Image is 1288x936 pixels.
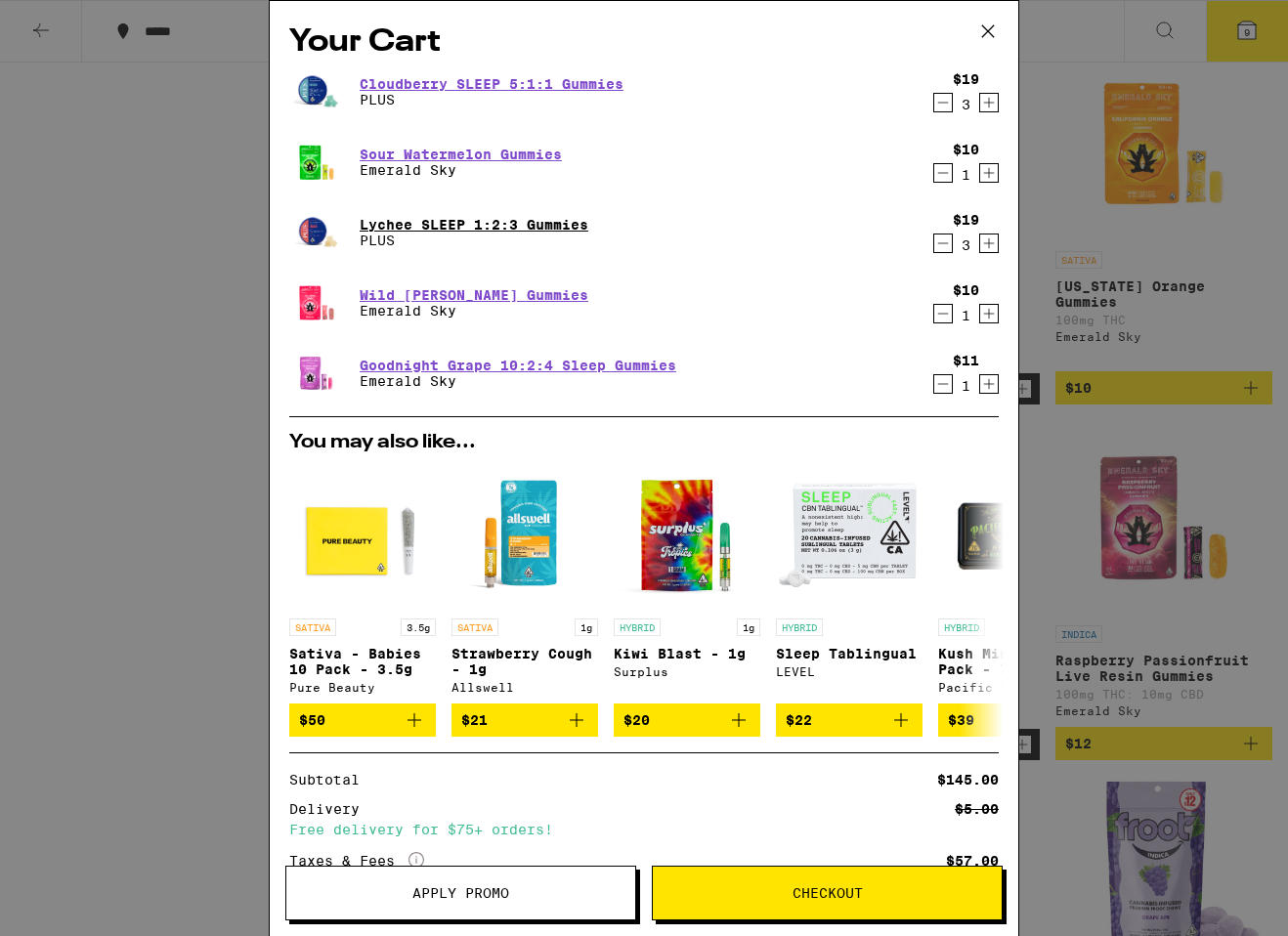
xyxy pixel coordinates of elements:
p: Kush Mints 14-Pack - 7g [938,646,1085,677]
button: Decrement [933,93,953,112]
div: Pacific Stone [938,681,1085,694]
button: Decrement [933,374,953,394]
p: SATIVA [451,618,498,636]
button: Decrement [933,304,953,323]
a: Open page for Strawberry Cough - 1g from Allswell [451,462,598,703]
p: PLUS [360,233,588,248]
div: Delivery [289,802,373,816]
img: Surplus - Kiwi Blast - 1g [614,462,760,609]
div: Surplus [614,665,760,678]
p: 3.5g [401,618,436,636]
a: Open page for Kush Mints 14-Pack - 7g from Pacific Stone [938,462,1085,703]
button: Add to bag [289,703,436,737]
div: $145.00 [937,773,999,787]
img: Allswell - Strawberry Cough - 1g [451,462,598,609]
p: HYBRID [776,618,823,636]
div: 1 [953,167,979,183]
button: Increment [979,374,999,394]
button: Decrement [933,163,953,183]
div: Taxes & Fees [289,852,424,870]
a: Open page for Sativa - Babies 10 Pack - 3.5g from Pure Beauty [289,462,436,703]
div: $19 [953,71,979,87]
p: Emerald Sky [360,373,676,389]
p: Sativa - Babies 10 Pack - 3.5g [289,646,436,677]
button: Increment [979,234,999,253]
button: Add to bag [451,703,598,737]
p: 1g [575,618,598,636]
div: $10 [953,282,979,298]
div: 3 [953,97,979,112]
div: $5.00 [955,802,999,816]
div: $10 [953,142,979,157]
button: Add to bag [938,703,1085,737]
button: Apply Promo [285,866,636,920]
button: Increment [979,304,999,323]
img: Pacific Stone - Kush Mints 14-Pack - 7g [938,462,1085,609]
p: Strawberry Cough - 1g [451,646,598,677]
img: Emerald Sky - Wild Berry Gummies [289,276,344,330]
div: $19 [953,212,979,228]
p: HYBRID [938,618,985,636]
div: 1 [953,378,979,394]
a: Wild [PERSON_NAME] Gummies [360,287,588,303]
button: Add to bag [614,703,760,737]
h2: You may also like... [289,433,999,452]
a: Lychee SLEEP 1:2:3 Gummies [360,217,588,233]
h2: Your Cart [289,21,999,64]
img: Emerald Sky - Sour Watermelon Gummies [289,135,344,190]
div: Subtotal [289,773,373,787]
p: Emerald Sky [360,303,588,319]
span: $22 [786,712,812,728]
p: Kiwi Blast - 1g [614,646,760,661]
div: Pure Beauty [289,681,436,694]
p: HYBRID [614,618,661,636]
p: SATIVA [289,618,336,636]
button: Checkout [652,866,1003,920]
span: $39 [948,712,974,728]
p: PLUS [360,92,623,107]
p: Sleep Tablingual [776,646,923,661]
button: Increment [979,93,999,112]
span: $50 [299,712,325,728]
p: 1g [737,618,760,636]
img: PLUS - Cloudberry SLEEP 5:1:1 Gummies [289,64,344,119]
div: 1 [953,308,979,323]
button: Decrement [933,234,953,253]
span: Checkout [793,886,863,900]
span: $20 [623,712,650,728]
div: $11 [953,353,979,368]
a: Cloudberry SLEEP 5:1:1 Gummies [360,76,623,92]
img: Pure Beauty - Sativa - Babies 10 Pack - 3.5g [289,462,436,609]
span: $21 [461,712,488,728]
button: Add to bag [776,703,923,737]
a: Open page for Sleep Tablingual from LEVEL [776,462,923,703]
span: Apply Promo [412,886,509,900]
a: Goodnight Grape 10:2:4 Sleep Gummies [360,358,676,373]
img: Emerald Sky - Goodnight Grape 10:2:4 Sleep Gummies [289,346,344,401]
div: 3 [953,237,979,253]
button: Increment [979,163,999,183]
p: Emerald Sky [360,162,562,178]
div: $57.00 [946,854,999,868]
div: Allswell [451,681,598,694]
img: PLUS - Lychee SLEEP 1:2:3 Gummies [289,205,344,260]
img: LEVEL - Sleep Tablingual [776,462,923,609]
div: LEVEL [776,665,923,678]
div: Free delivery for $75+ orders! [289,823,999,836]
a: Sour Watermelon Gummies [360,147,562,162]
a: Open page for Kiwi Blast - 1g from Surplus [614,462,760,703]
